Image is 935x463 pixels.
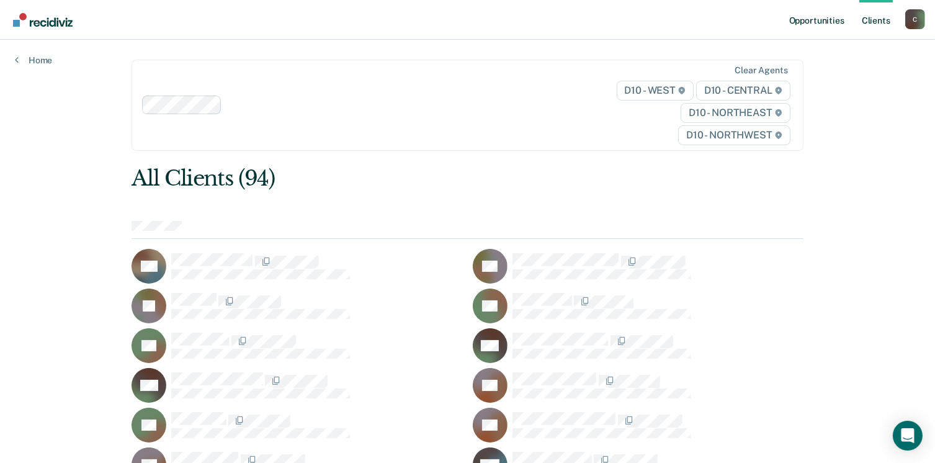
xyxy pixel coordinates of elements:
[617,81,694,101] span: D10 - WEST
[735,65,787,76] div: Clear agents
[905,9,925,29] div: C
[132,166,669,191] div: All Clients (94)
[893,421,923,451] div: Open Intercom Messenger
[905,9,925,29] button: Profile dropdown button
[678,125,790,145] span: D10 - NORTHWEST
[681,103,790,123] span: D10 - NORTHEAST
[696,81,790,101] span: D10 - CENTRAL
[13,13,73,27] img: Recidiviz
[15,55,52,66] a: Home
